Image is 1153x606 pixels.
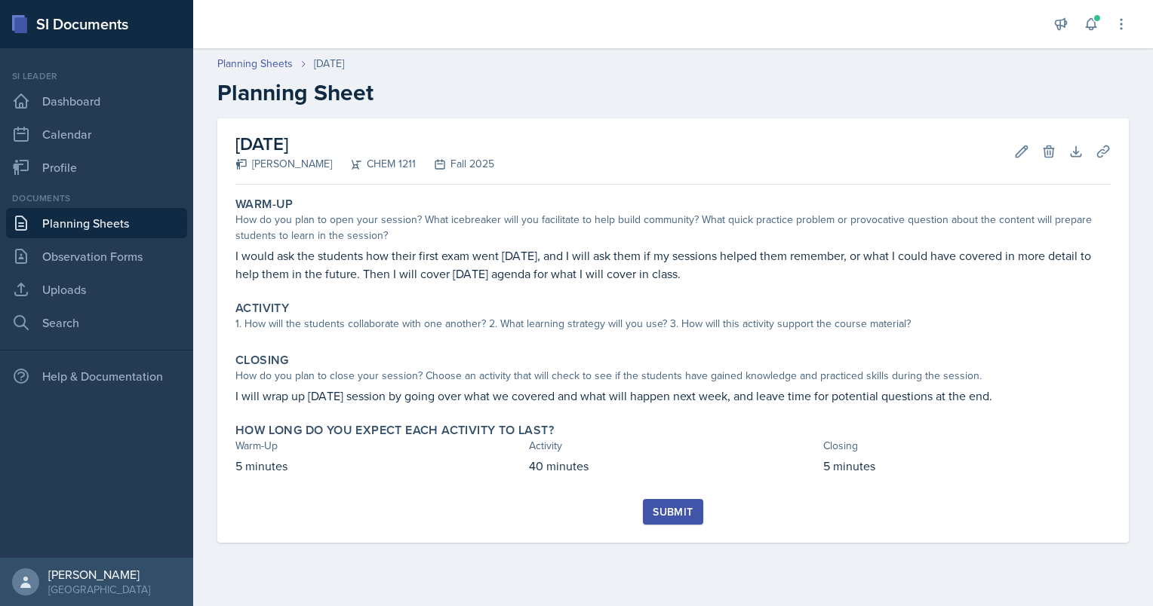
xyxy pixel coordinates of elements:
[823,457,1111,475] p: 5 minutes
[235,246,1111,283] p: I would ask the students how their first exam went [DATE], and I will ask them if my sessions hel...
[529,438,816,454] div: Activity
[314,56,344,72] div: [DATE]
[235,212,1111,243] div: How do you plan to open your session? What icebreaker will you facilitate to help build community...
[235,368,1111,384] div: How do you plan to close your session? Choose an activity that will check to see if the students ...
[529,457,816,475] p: 40 minutes
[6,86,187,116] a: Dashboard
[217,56,293,72] a: Planning Sheets
[235,438,523,454] div: Warm-Up
[235,423,554,438] label: How long do you expect each activity to last?
[235,387,1111,405] p: I will wrap up [DATE] session by going over what we covered and what will happen next week, and l...
[48,567,150,582] div: [PERSON_NAME]
[235,353,289,368] label: Closing
[6,152,187,182] a: Profile
[235,457,523,475] p: 5 minutes
[823,438,1111,454] div: Closing
[235,130,494,158] h2: [DATE]
[416,156,494,172] div: Fall 2025
[235,156,332,172] div: [PERSON_NAME]
[235,197,294,212] label: Warm-Up
[6,241,187,271] a: Observation Forms
[6,208,187,238] a: Planning Sheets
[48,582,150,597] div: [GEOGRAPHIC_DATA]
[6,361,187,391] div: Help & Documentation
[6,308,187,338] a: Search
[332,156,416,172] div: CHEM 1211
[217,79,1129,106] h2: Planning Sheet
[6,119,187,149] a: Calendar
[235,316,1111,332] div: 1. How will the students collaborate with one another? 2. What learning strategy will you use? 3....
[643,499,703,525] button: Submit
[6,274,187,305] a: Uploads
[6,69,187,83] div: Si leader
[6,191,187,205] div: Documents
[653,506,693,518] div: Submit
[235,301,289,316] label: Activity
